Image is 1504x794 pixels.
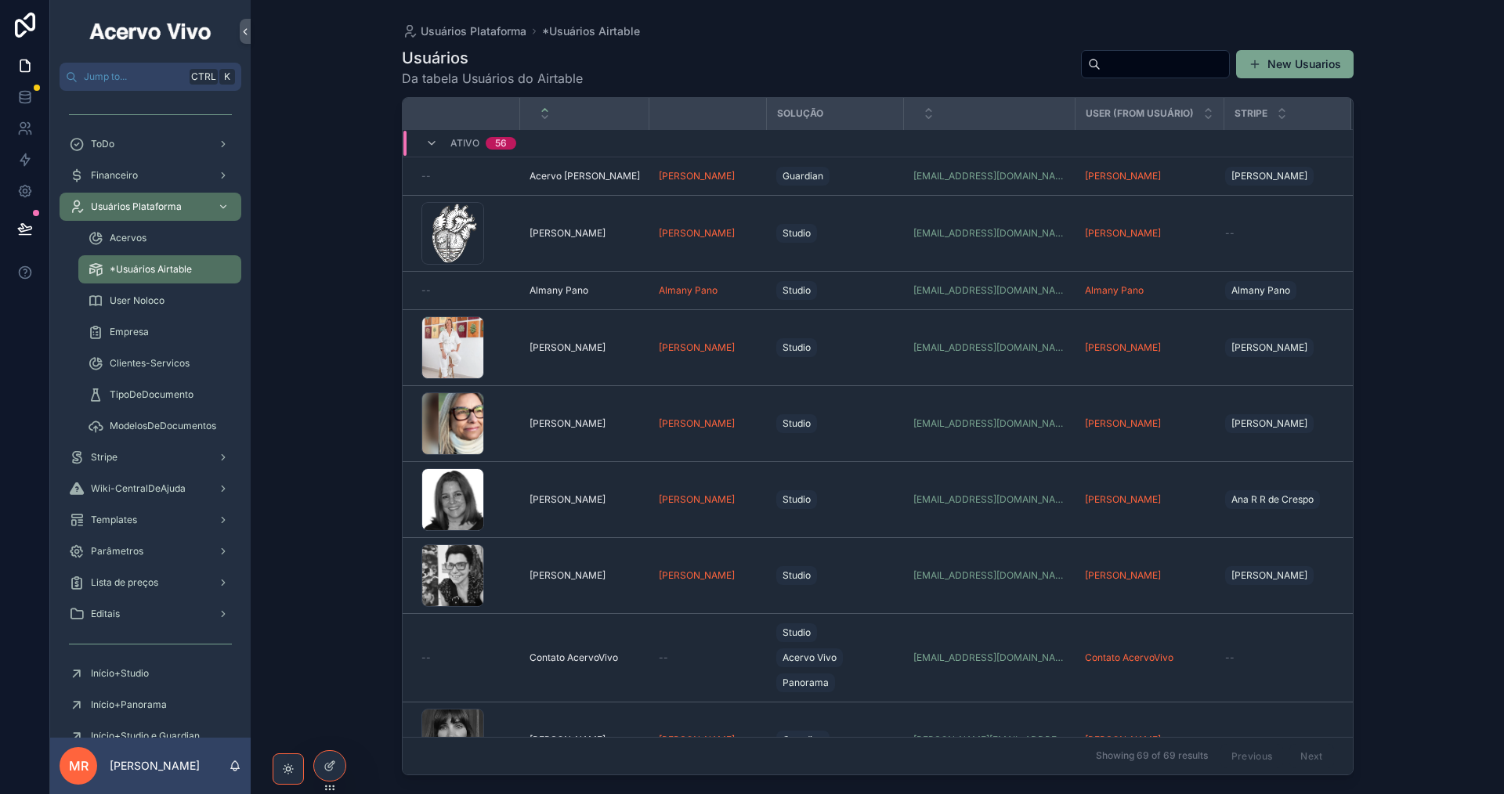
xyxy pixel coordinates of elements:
a: [PERSON_NAME] [659,734,757,746]
a: [EMAIL_ADDRESS][DOMAIN_NAME] [913,284,1066,297]
a: -- [1225,227,1332,240]
a: [PERSON_NAME] [1225,414,1314,433]
span: Almany Pano [1085,284,1144,297]
a: [PERSON_NAME] [659,734,735,746]
a: [EMAIL_ADDRESS][DOMAIN_NAME] [913,569,1066,582]
span: Clientes-Servicos [110,357,190,370]
a: Guardian [776,731,830,749]
div: scrollable content [50,91,251,738]
span: Usuários Plataforma [91,200,182,213]
a: [EMAIL_ADDRESS][DOMAIN_NAME] [913,493,1066,506]
span: User (from usuário) [1086,107,1194,120]
span: Solução [777,107,823,120]
a: [PERSON_NAME] [1085,227,1215,240]
a: Guardian [776,167,830,186]
span: Guardian [783,734,823,746]
a: Studio [776,224,817,243]
a: [PERSON_NAME] [659,227,757,240]
span: Lista de preços [91,576,158,589]
a: [EMAIL_ADDRESS][DOMAIN_NAME] [913,417,1066,430]
a: [PERSON_NAME] [1085,569,1215,582]
p: [PERSON_NAME] [110,758,200,774]
span: [PERSON_NAME] [530,734,606,746]
a: Início+Studio e Guardian [60,722,241,750]
span: Início+Studio [91,667,149,680]
span: Contato AcervoVivo [1085,651,1173,664]
span: K [221,70,233,83]
span: [PERSON_NAME] [1085,170,1161,182]
a: [EMAIL_ADDRESS][DOMAIN_NAME] [913,227,1066,240]
span: [PERSON_NAME] [530,227,606,240]
span: TipoDeDocumento [110,388,193,401]
a: Início+Panorama [60,691,241,719]
a: -- [1225,651,1332,664]
span: [PERSON_NAME] [1085,569,1161,582]
a: [PERSON_NAME] [659,170,735,182]
a: Almany Pano [1225,278,1332,303]
span: -- [421,170,431,182]
span: Jump to... [84,70,183,83]
span: Ana R R de Crespo [1231,493,1314,506]
a: [PERSON_NAME] [1085,417,1161,430]
a: Almany Pano [530,284,640,297]
span: Stripe [1235,107,1267,120]
span: Ctrl [190,69,218,85]
a: Acervos [78,224,241,252]
a: Ana R R de Crespo [1225,487,1332,512]
span: Empresa [110,326,149,338]
a: Clientes-Servicos [78,349,241,377]
span: Studio [783,493,811,506]
a: Studio [776,566,817,585]
span: Guardian [783,170,823,182]
span: -- [421,284,431,297]
a: Almany Pano [659,284,718,297]
img: App logo [87,19,214,44]
a: -- [1225,734,1332,746]
a: Studio [776,490,817,509]
a: Usuários Plataforma [60,193,241,221]
a: -- [421,284,511,297]
span: [PERSON_NAME] [1231,569,1307,582]
a: [PERSON_NAME] [1085,227,1161,240]
a: [PERSON_NAME] [530,734,640,746]
a: [PERSON_NAME] [1085,493,1161,506]
div: 56 [495,137,507,150]
a: [PERSON_NAME] [530,227,640,240]
span: Panorama [783,677,829,689]
a: [PERSON_NAME][EMAIL_ADDRESS][DOMAIN_NAME] [913,734,1066,746]
a: [PERSON_NAME] [1085,734,1161,746]
a: Studio [776,563,895,588]
a: [PERSON_NAME] [1225,563,1332,588]
a: [EMAIL_ADDRESS][DOMAIN_NAME] [913,341,1066,354]
button: New Usuarios [1236,50,1354,78]
span: [PERSON_NAME] [530,417,606,430]
a: [PERSON_NAME] [1225,338,1314,357]
span: [PERSON_NAME] [1231,417,1307,430]
a: Almany Pano [1085,284,1215,297]
a: [PERSON_NAME] [659,170,757,182]
span: Studio [783,417,811,430]
a: ModelosDeDocumentos [78,412,241,440]
a: *Usuários Airtable [78,255,241,283]
span: Templates [91,514,137,526]
span: Studio [783,626,811,639]
a: [PERSON_NAME] [1085,170,1215,182]
span: -- [659,651,668,664]
span: Stripe [91,451,117,464]
a: [PERSON_NAME] [1085,417,1215,430]
a: Parâmetros [60,537,241,565]
button: Jump to...CtrlK [60,63,241,91]
a: Studio [776,411,895,436]
span: Showing 69 of 69 results [1096,750,1208,763]
a: [PERSON_NAME] [1225,164,1332,189]
span: [PERSON_NAME] [659,493,735,506]
span: Wiki-CentralDeAjuda [91,482,186,495]
span: -- [421,651,431,664]
span: MR [69,756,89,775]
a: Início+Studio [60,659,241,688]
